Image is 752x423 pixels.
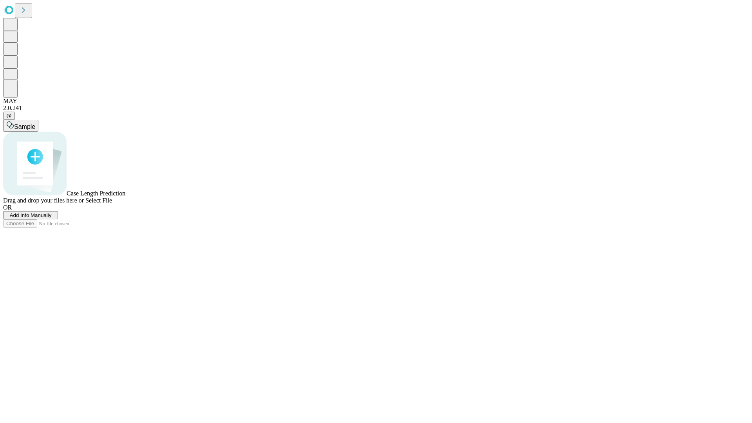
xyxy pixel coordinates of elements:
button: Sample [3,120,38,132]
span: Sample [14,123,35,130]
span: Select File [85,197,112,204]
button: @ [3,112,15,120]
span: @ [6,113,12,119]
span: Drag and drop your files here or [3,197,84,204]
div: 2.0.241 [3,105,749,112]
div: MAY [3,98,749,105]
span: OR [3,204,12,211]
span: Add Info Manually [10,212,52,218]
button: Add Info Manually [3,211,58,219]
span: Case Length Prediction [67,190,125,197]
